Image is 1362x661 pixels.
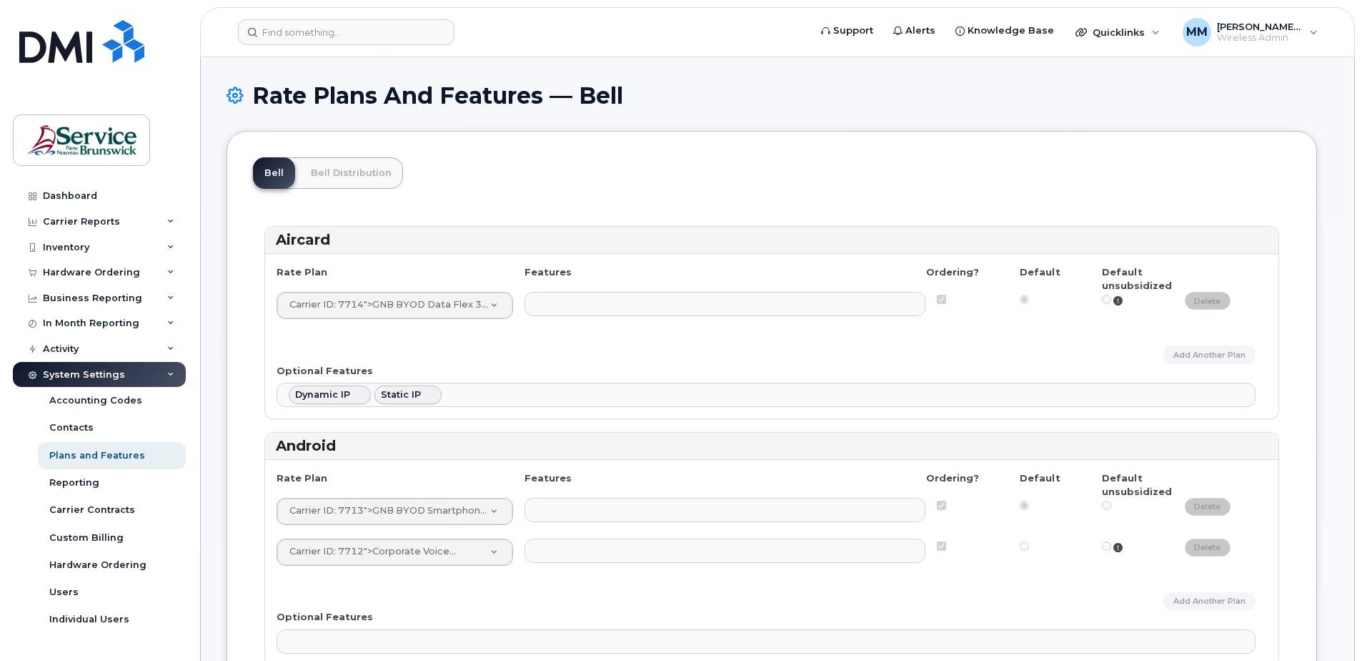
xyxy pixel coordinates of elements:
[449,544,519,560] span: Not Approved
[295,389,350,401] div: Dynamic IP
[1102,266,1172,291] strong: Default unsubsidized
[289,546,364,557] span: Corporate Voice <span class='badge badge-red'>Not Approved</span> <span class='badge' data-test=
[381,389,421,401] div: Static IP
[1020,266,1060,278] strong: Default
[1185,498,1231,516] a: delete
[926,472,979,484] strong: Ordering?
[525,472,572,484] strong: Features
[277,539,512,565] a: Carrier ID: 7712">Corporate VoiceNot Approved
[253,157,295,189] a: Bell
[277,364,373,378] label: Optional Features
[227,83,1328,108] h1: Rate Plans And Features — Bell
[277,293,512,318] a: Carrier ID: 7714">GNB BYOD Data Flex 30D
[277,472,327,484] strong: Rate Plan
[277,266,327,278] strong: Rate Plan
[277,610,373,624] label: Optional Features
[281,544,490,560] span: ">Corporate Voice
[1163,592,1256,610] a: Add Another Plan
[525,266,572,278] strong: Features
[289,300,364,310] span: GNB BYOD Data Flex 30D <span class='badge badge-red'>Not Approved</span> <span class='badge' data...
[926,266,979,278] strong: Ordering?
[1102,472,1172,497] strong: Default unsubsidized
[1185,292,1231,310] a: delete
[299,157,403,189] a: Bell Distribution
[1020,472,1060,484] strong: Default
[276,436,1268,456] h3: Android
[281,298,490,313] span: ">GNB BYOD Data Flex 30D
[276,230,1268,250] h3: Aircard
[289,506,364,516] span: GNB BYOD Smartphone Flex 30D <span class='badge badge-red'>Not Approved</span> <span class='badge...
[1163,346,1256,363] a: Add Another Plan
[277,499,512,524] a: Carrier ID: 7713">GNB BYOD Smartphone Flex 30D
[1185,539,1231,557] a: delete
[281,504,490,519] span: ">GNB BYOD Smartphone Flex 30D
